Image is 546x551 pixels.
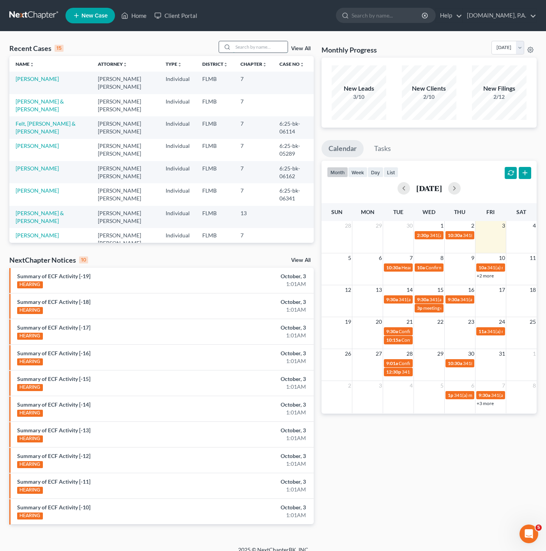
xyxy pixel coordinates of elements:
[406,349,413,358] span: 28
[332,84,386,93] div: New Leads
[215,298,306,306] div: October, 3
[375,317,383,326] span: 20
[368,167,383,177] button: day
[322,140,364,157] a: Calendar
[417,305,422,311] span: 3p
[470,381,475,390] span: 6
[92,161,159,183] td: [PERSON_NAME] [PERSON_NAME]
[347,381,352,390] span: 2
[516,209,526,215] span: Sat
[215,357,306,365] div: 1:01AM
[79,256,88,263] div: 10
[215,409,306,416] div: 1:01AM
[16,187,59,194] a: [PERSON_NAME]
[436,317,444,326] span: 22
[378,381,383,390] span: 3
[479,265,486,270] span: 10a
[463,232,494,238] span: 341(a) meeting
[331,209,343,215] span: Sun
[375,285,383,295] span: 13
[386,369,401,375] span: 12:30p
[92,72,159,94] td: [PERSON_NAME] [PERSON_NAME]
[215,383,306,391] div: 1:01AM
[501,381,506,390] span: 7
[347,253,352,263] span: 5
[92,94,159,116] td: [PERSON_NAME] [PERSON_NAME]
[436,285,444,295] span: 15
[16,165,59,172] a: [PERSON_NAME]
[348,167,368,177] button: week
[17,427,90,433] a: Summary of ECF Activity [-13]
[16,98,64,112] a: [PERSON_NAME] & [PERSON_NAME]
[279,61,304,67] a: Case Nounfold_more
[159,116,196,139] td: Individual
[117,9,150,23] a: Home
[417,232,429,238] span: 2:30p
[215,349,306,357] div: October, 3
[386,297,398,302] span: 9:30a
[454,209,465,215] span: Thu
[196,139,234,161] td: FLMB
[92,228,159,250] td: [PERSON_NAME] [PERSON_NAME]
[234,161,273,183] td: 7
[477,273,494,279] a: +2 more
[532,349,537,358] span: 1
[436,349,444,358] span: 29
[17,298,90,305] a: Summary of ECF Activity [-18]
[460,297,491,302] span: 341(a) meeting
[479,392,490,398] span: 9:30a
[159,206,196,228] td: Individual
[215,332,306,339] div: 1:01AM
[215,504,306,511] div: October, 3
[477,400,494,406] a: +3 more
[393,209,403,215] span: Tue
[92,116,159,139] td: [PERSON_NAME] [PERSON_NAME]
[448,392,453,398] span: 1p
[16,120,76,135] a: Felt, [PERSON_NAME] & [PERSON_NAME]
[440,381,444,390] span: 5
[402,84,456,93] div: New Clients
[467,285,475,295] span: 16
[472,93,527,101] div: 2/12
[196,228,234,250] td: FLMB
[378,253,383,263] span: 6
[17,324,90,331] a: Summary of ECF Activity [-17]
[159,183,196,205] td: Individual
[234,139,273,161] td: 7
[416,184,442,192] h2: [DATE]
[273,116,314,139] td: 6:25-bk-06114
[440,253,444,263] span: 8
[98,61,127,67] a: Attorneyunfold_more
[406,285,413,295] span: 14
[81,13,108,19] span: New Case
[423,305,464,311] span: meeting of creditors
[196,206,234,228] td: FLMB
[463,9,536,23] a: [DOMAIN_NAME], P.A.
[470,253,475,263] span: 9
[240,61,267,67] a: Chapterunfold_more
[17,358,43,365] div: HEARING
[487,328,518,334] span: 341(a) meeting
[291,46,311,51] a: View All
[159,94,196,116] td: Individual
[383,167,398,177] button: list
[215,324,306,332] div: October, 3
[17,350,90,356] a: Summary of ECF Activity [-16]
[436,9,462,23] a: Help
[417,265,425,270] span: 10a
[386,360,398,366] span: 9:01a
[529,285,537,295] span: 18
[215,280,306,288] div: 1:01AM
[344,317,352,326] span: 19
[196,72,234,94] td: FLMB
[262,62,267,67] i: unfold_more
[159,161,196,183] td: Individual
[234,183,273,205] td: 7
[166,61,182,67] a: Typeunfold_more
[215,401,306,409] div: October, 3
[472,84,527,93] div: New Filings
[17,435,43,442] div: HEARING
[234,206,273,228] td: 13
[273,139,314,161] td: 6:25-bk-05289
[361,209,375,215] span: Mon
